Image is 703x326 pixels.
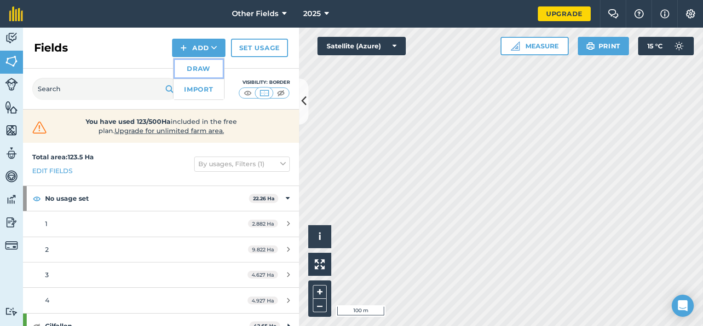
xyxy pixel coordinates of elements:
img: svg+xml;base64,PD94bWwgdmVyc2lvbj0iMS4wIiBlbmNvZGluZz0idXRmLTgiPz4KPCEtLSBHZW5lcmF0b3I6IEFkb2JlIE... [5,192,18,206]
span: 4.627 Ha [248,271,278,279]
img: svg+xml;base64,PHN2ZyB4bWxucz0iaHR0cDovL3d3dy53My5vcmcvMjAwMC9zdmciIHdpZHRoPSI1MCIgaGVpZ2h0PSI0MC... [259,88,270,98]
img: svg+xml;base64,PHN2ZyB4bWxucz0iaHR0cDovL3d3dy53My5vcmcvMjAwMC9zdmciIHdpZHRoPSIxOCIgaGVpZ2h0PSIyNC... [33,193,41,204]
span: 2.882 Ha [248,220,278,227]
img: svg+xml;base64,PHN2ZyB4bWxucz0iaHR0cDovL3d3dy53My5vcmcvMjAwMC9zdmciIHdpZHRoPSIzMiIgaGVpZ2h0PSIzMC... [30,121,49,134]
img: Ruler icon [511,41,520,51]
a: Import [173,79,224,99]
img: svg+xml;base64,PD94bWwgdmVyc2lvbj0iMS4wIiBlbmNvZGluZz0idXRmLTgiPz4KPCEtLSBHZW5lcmF0b3I6IEFkb2JlIE... [670,37,688,55]
img: A question mark icon [634,9,645,18]
a: 34.627 Ha [23,262,299,287]
a: 44.927 Ha [23,288,299,313]
img: svg+xml;base64,PHN2ZyB4bWxucz0iaHR0cDovL3d3dy53My5vcmcvMjAwMC9zdmciIHdpZHRoPSI1NiIgaGVpZ2h0PSI2MC... [5,123,18,137]
span: 2025 [303,8,321,19]
span: i [318,231,321,242]
div: Open Intercom Messenger [672,295,694,317]
h2: Fields [34,41,68,55]
span: 4.927 Ha [248,297,278,304]
a: 12.882 Ha [23,211,299,236]
img: svg+xml;base64,PHN2ZyB4bWxucz0iaHR0cDovL3d3dy53My5vcmcvMjAwMC9zdmciIHdpZHRoPSIxOSIgaGVpZ2h0PSIyNC... [165,83,174,94]
img: svg+xml;base64,PD94bWwgdmVyc2lvbj0iMS4wIiBlbmNvZGluZz0idXRmLTgiPz4KPCEtLSBHZW5lcmF0b3I6IEFkb2JlIE... [5,239,18,252]
span: 9.822 Ha [248,245,278,253]
button: + [313,285,327,299]
img: svg+xml;base64,PHN2ZyB4bWxucz0iaHR0cDovL3d3dy53My5vcmcvMjAwMC9zdmciIHdpZHRoPSI1NiIgaGVpZ2h0PSI2MC... [5,100,18,114]
button: Satellite (Azure) [317,37,406,55]
button: Measure [501,37,569,55]
span: Upgrade for unlimited farm area. [115,127,224,135]
span: included in the free plan . [63,117,259,135]
strong: No usage set [45,186,249,211]
img: svg+xml;base64,PD94bWwgdmVyc2lvbj0iMS4wIiBlbmNvZGluZz0idXRmLTgiPz4KPCEtLSBHZW5lcmF0b3I6IEFkb2JlIE... [5,169,18,183]
a: 29.822 Ha [23,237,299,262]
span: 15 ° C [647,37,663,55]
div: Visibility: Border [238,79,290,86]
a: Set usage [231,39,288,57]
span: 2 [45,245,49,254]
span: Other Fields [232,8,278,19]
img: svg+xml;base64,PHN2ZyB4bWxucz0iaHR0cDovL3d3dy53My5vcmcvMjAwMC9zdmciIHdpZHRoPSI1MCIgaGVpZ2h0PSI0MC... [275,88,287,98]
span: 3 [45,271,49,279]
a: You have used 123/500Haincluded in the free plan.Upgrade for unlimited farm area. [30,117,292,135]
a: Edit fields [32,166,73,176]
img: svg+xml;base64,PHN2ZyB4bWxucz0iaHR0cDovL3d3dy53My5vcmcvMjAwMC9zdmciIHdpZHRoPSIxNCIgaGVpZ2h0PSIyNC... [180,42,187,53]
a: Draw [173,58,224,79]
img: fieldmargin Logo [9,6,23,21]
img: svg+xml;base64,PHN2ZyB4bWxucz0iaHR0cDovL3d3dy53My5vcmcvMjAwMC9zdmciIHdpZHRoPSIxOSIgaGVpZ2h0PSIyNC... [586,41,595,52]
button: i [308,225,331,248]
span: 1 [45,220,47,228]
a: Upgrade [538,6,591,21]
img: svg+xml;base64,PD94bWwgdmVyc2lvbj0iMS4wIiBlbmNvZGluZz0idXRmLTgiPz4KPCEtLSBHZW5lcmF0b3I6IEFkb2JlIE... [5,146,18,160]
img: A cog icon [685,9,696,18]
button: Add DrawImport [172,39,225,57]
button: 15 °C [638,37,694,55]
img: svg+xml;base64,PHN2ZyB4bWxucz0iaHR0cDovL3d3dy53My5vcmcvMjAwMC9zdmciIHdpZHRoPSIxNyIgaGVpZ2h0PSIxNy... [660,8,669,19]
img: svg+xml;base64,PD94bWwgdmVyc2lvbj0iMS4wIiBlbmNvZGluZz0idXRmLTgiPz4KPCEtLSBHZW5lcmF0b3I6IEFkb2JlIE... [5,215,18,229]
img: Four arrows, one pointing top left, one top right, one bottom right and the last bottom left [315,259,325,269]
strong: Total area : 123.5 Ha [32,153,94,161]
strong: You have used 123/500Ha [86,117,171,126]
img: svg+xml;base64,PHN2ZyB4bWxucz0iaHR0cDovL3d3dy53My5vcmcvMjAwMC9zdmciIHdpZHRoPSI1NiIgaGVpZ2h0PSI2MC... [5,54,18,68]
strong: 22.26 Ha [253,195,275,202]
input: Search [32,78,179,100]
span: 4 [45,296,49,304]
img: svg+xml;base64,PD94bWwgdmVyc2lvbj0iMS4wIiBlbmNvZGluZz0idXRmLTgiPz4KPCEtLSBHZW5lcmF0b3I6IEFkb2JlIE... [5,31,18,45]
button: Print [578,37,629,55]
button: – [313,299,327,312]
div: No usage set22.26 Ha [23,186,299,211]
button: By usages, Filters (1) [194,157,290,171]
img: svg+xml;base64,PHN2ZyB4bWxucz0iaHR0cDovL3d3dy53My5vcmcvMjAwMC9zdmciIHdpZHRoPSI1MCIgaGVpZ2h0PSI0MC... [242,88,254,98]
img: Two speech bubbles overlapping with the left bubble in the forefront [608,9,619,18]
img: svg+xml;base64,PD94bWwgdmVyc2lvbj0iMS4wIiBlbmNvZGluZz0idXRmLTgiPz4KPCEtLSBHZW5lcmF0b3I6IEFkb2JlIE... [5,78,18,91]
img: svg+xml;base64,PD94bWwgdmVyc2lvbj0iMS4wIiBlbmNvZGluZz0idXRmLTgiPz4KPCEtLSBHZW5lcmF0b3I6IEFkb2JlIE... [5,307,18,316]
